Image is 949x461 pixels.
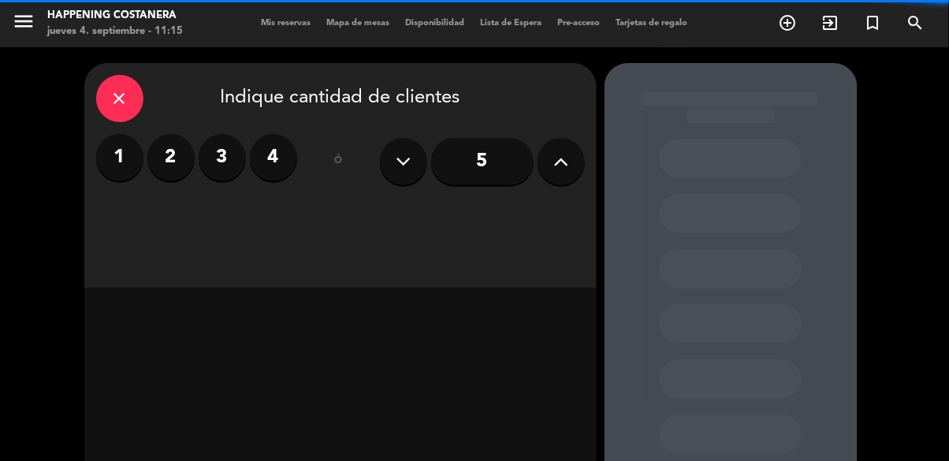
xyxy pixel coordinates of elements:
label: 2 [147,134,195,181]
span: Mis reservas [254,19,319,28]
i: search [906,13,925,32]
label: 3 [199,134,246,181]
label: 1 [96,134,143,181]
i: close [110,89,129,108]
i: menu [12,9,35,33]
button: menu [12,9,35,39]
span: Disponibilidad [398,19,473,28]
div: Indique cantidad de clientes [96,75,585,122]
span: Mapa de mesas [319,19,398,28]
i: add_circle_outline [779,13,798,32]
div: ó [313,134,364,189]
span: Pre-acceso [550,19,608,28]
div: jueves 4. septiembre - 11:15 [47,24,183,39]
i: turned_in_not [864,13,883,32]
span: Lista de Espera [473,19,550,28]
span: Tarjetas de regalo [608,19,696,28]
label: 4 [250,134,297,181]
div: Happening Costanera [47,8,183,24]
i: exit_to_app [821,13,840,32]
